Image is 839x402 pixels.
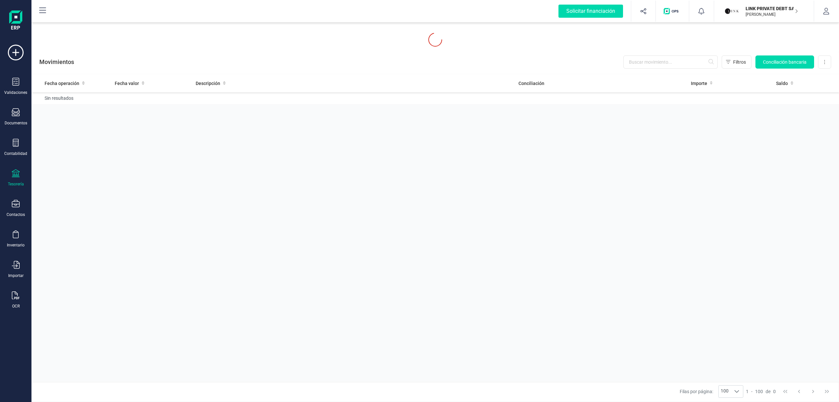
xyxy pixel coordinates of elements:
button: First Page [779,385,791,398]
button: Conciliación bancaria [755,55,814,69]
span: Conciliación bancaria [763,59,807,65]
div: Tesorería [8,181,24,187]
div: Documentos [5,120,27,126]
div: Solicitar financiación [558,5,623,18]
img: Logo Finanedi [9,11,22,32]
div: Inventario [7,243,25,248]
div: Validaciones [4,90,27,95]
button: Last Page [821,385,833,398]
span: Conciliación [518,80,544,87]
span: de [766,388,771,395]
button: Next Page [807,385,819,398]
p: [PERSON_NAME] [746,12,798,17]
p: Movimientos [39,57,74,67]
img: LI [725,4,739,18]
button: Logo de OPS [660,1,685,22]
span: 1 [746,388,749,395]
button: Solicitar financiación [551,1,631,22]
span: 0 [773,388,776,395]
button: LILINK PRIVATE DEBT SA[PERSON_NAME] [722,1,806,22]
span: Fecha operación [45,80,79,87]
div: - [746,388,776,395]
span: 100 [755,388,763,395]
div: Filas por página: [680,385,743,398]
div: Contabilidad [4,151,27,156]
span: Descripción [196,80,220,87]
span: Filtros [733,59,746,65]
span: 100 [719,386,731,397]
img: Logo de OPS [664,8,681,14]
td: Sin resultados [31,92,839,104]
button: Filtros [722,55,751,69]
p: LINK PRIVATE DEBT SA [746,5,798,12]
input: Buscar movimiento... [623,55,718,69]
span: Importe [691,80,707,87]
div: Importar [8,273,24,278]
span: Saldo [776,80,788,87]
div: Contactos [7,212,25,217]
div: OCR [12,304,20,309]
span: Fecha valor [115,80,139,87]
button: Previous Page [793,385,805,398]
